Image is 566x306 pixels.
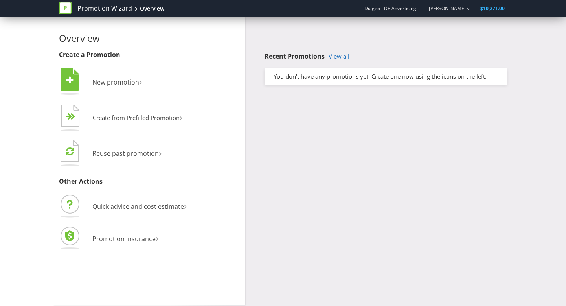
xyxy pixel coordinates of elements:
[159,146,162,159] span: ›
[139,75,142,88] span: ›
[66,76,74,85] tspan: 
[268,72,504,81] div: You don't have any promotions yet! Create one now using the icons on the left.
[59,33,239,43] h2: Overview
[92,78,139,87] span: New promotion
[59,103,183,134] button: Create from Prefilled Promotion›
[180,111,182,123] span: ›
[329,53,349,60] a: View all
[421,5,466,12] a: [PERSON_NAME]
[59,178,239,185] h3: Other Actions
[70,113,75,120] tspan: 
[77,4,132,13] a: Promotion Wizard
[59,202,187,211] a: Quick advice and cost estimate›
[480,5,505,12] span: $10,271.00
[364,5,416,12] span: Diageo - DE Advertising
[140,5,164,13] div: Overview
[93,114,180,122] span: Create from Prefilled Promotion
[92,234,156,243] span: Promotion insurance
[156,231,158,244] span: ›
[184,199,187,212] span: ›
[59,234,158,243] a: Promotion insurance›
[66,147,74,156] tspan: 
[92,149,159,158] span: Reuse past promotion
[265,52,325,61] span: Recent Promotions
[59,52,239,59] h3: Create a Promotion
[92,202,184,211] span: Quick advice and cost estimate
